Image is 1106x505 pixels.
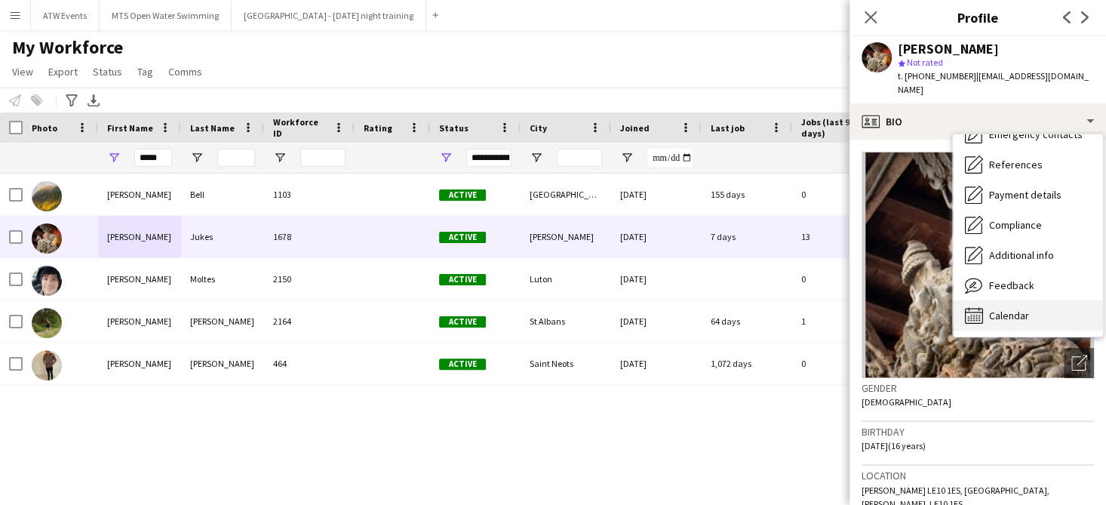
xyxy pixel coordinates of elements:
div: 2150 [264,258,355,300]
span: Emergency contacts [989,128,1083,141]
div: Payment details [953,180,1102,210]
div: Calendar [953,300,1102,331]
input: Last Name Filter Input [217,149,255,167]
div: [DATE] [611,216,702,257]
div: [GEOGRAPHIC_DATA] [521,174,611,215]
div: Additional info [953,240,1102,270]
span: Export [48,65,78,79]
input: Workforce ID Filter Input [300,149,346,167]
span: t. [PHONE_NUMBER] [898,70,976,82]
div: [DATE] [611,174,702,215]
span: Status [93,65,122,79]
span: Active [439,189,486,201]
div: Moltes [181,258,264,300]
span: Tag [137,65,153,79]
a: Tag [131,62,159,82]
input: First Name Filter Input [134,149,172,167]
button: Open Filter Menu [530,151,543,165]
div: 64 days [702,300,792,342]
div: [PERSON_NAME] [98,300,181,342]
span: Payment details [989,188,1061,202]
span: Active [439,274,486,285]
span: Active [439,359,486,370]
button: MTS Open Water Swimming [100,1,232,30]
div: 0 [792,258,890,300]
button: Open Filter Menu [190,151,204,165]
div: References [953,149,1102,180]
div: 1103 [264,174,355,215]
span: Feedback [989,279,1034,292]
span: Last Name [190,122,235,134]
span: Calendar [989,309,1029,322]
a: View [6,62,39,82]
span: My Workforce [12,36,123,59]
div: 1 [792,300,890,342]
span: City [530,122,547,134]
div: [PERSON_NAME] [521,216,611,257]
div: [PERSON_NAME] [98,216,181,257]
div: Bell [181,174,264,215]
div: Open photos pop-in [1064,348,1094,378]
div: 1678 [264,216,355,257]
div: Feedback [953,270,1102,300]
input: Joined Filter Input [647,149,693,167]
div: Emergency contacts [953,119,1102,149]
div: 2164 [264,300,355,342]
div: [PERSON_NAME] [98,174,181,215]
div: [PERSON_NAME] [181,300,264,342]
div: [DATE] [611,258,702,300]
div: 0 [792,343,890,384]
span: Comms [168,65,202,79]
span: Jobs (last 90 days) [801,116,863,139]
div: [DATE] [611,343,702,384]
span: Additional info [989,248,1054,262]
div: 13 [792,216,890,257]
div: 464 [264,343,355,384]
span: Photo [32,122,57,134]
img: Danny Regan [32,308,62,338]
div: St Albans [521,300,611,342]
div: Luton [521,258,611,300]
h3: Gender [862,381,1094,395]
span: Active [439,232,486,243]
div: [PERSON_NAME] [181,343,264,384]
span: Compliance [989,218,1042,232]
span: Active [439,316,486,328]
span: Last job [711,122,745,134]
div: Saint Neots [521,343,611,384]
button: Open Filter Menu [107,151,121,165]
span: Joined [620,122,650,134]
span: References [989,158,1043,171]
div: [DATE] [611,300,702,342]
a: Export [42,62,84,82]
button: ATW Events [31,1,100,30]
div: [PERSON_NAME] [98,343,181,384]
img: Crew avatar or photo [862,152,1094,378]
h3: Profile [849,8,1106,27]
span: [DATE] (16 years) [862,440,926,451]
span: Workforce ID [273,116,327,139]
img: Danny Jukes [32,223,62,254]
div: Compliance [953,210,1102,240]
span: Not rated [907,57,943,68]
button: [GEOGRAPHIC_DATA] - [DATE] night training [232,1,426,30]
div: Jukes [181,216,264,257]
div: Bio [849,103,1106,140]
div: 1,072 days [702,343,792,384]
button: Open Filter Menu [439,151,453,165]
h3: Birthday [862,425,1094,439]
div: [PERSON_NAME] [98,258,181,300]
button: Open Filter Menu [620,151,634,165]
app-action-btn: Export XLSX [84,91,103,109]
div: 155 days [702,174,792,215]
a: Comms [162,62,208,82]
app-action-btn: Advanced filters [63,91,81,109]
span: First Name [107,122,153,134]
span: View [12,65,33,79]
a: Status [87,62,128,82]
div: 0 [792,174,890,215]
div: 7 days [702,216,792,257]
span: Status [439,122,469,134]
div: [PERSON_NAME] [898,42,999,56]
img: Danny Bell [32,181,62,211]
